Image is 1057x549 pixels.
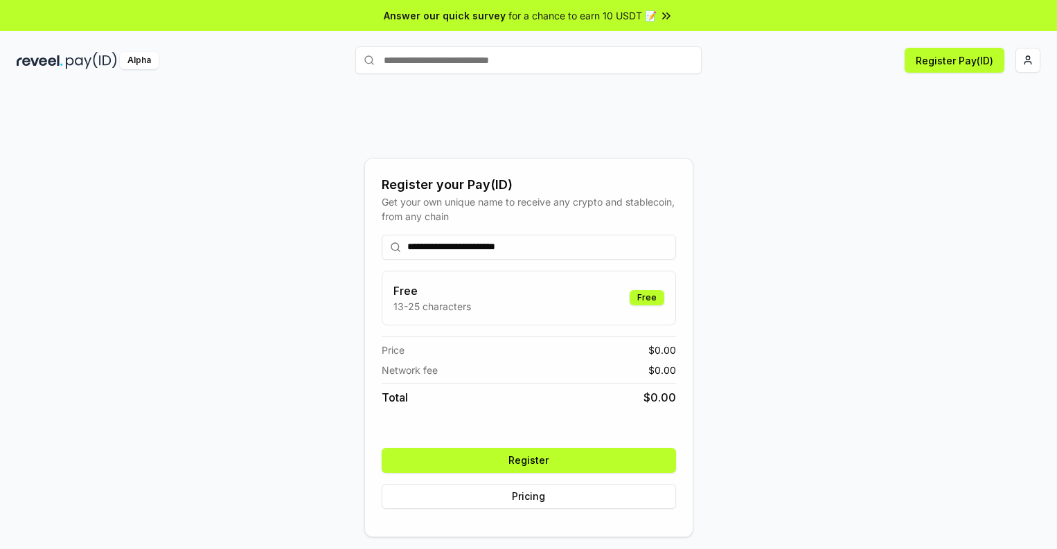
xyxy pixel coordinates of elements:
[393,299,471,314] p: 13-25 characters
[905,48,1004,73] button: Register Pay(ID)
[384,8,506,23] span: Answer our quick survey
[630,290,664,305] div: Free
[120,52,159,69] div: Alpha
[382,363,438,377] span: Network fee
[66,52,117,69] img: pay_id
[393,282,471,299] h3: Free
[382,175,676,195] div: Register your Pay(ID)
[648,343,676,357] span: $ 0.00
[382,448,676,473] button: Register
[382,195,676,224] div: Get your own unique name to receive any crypto and stablecoin, from any chain
[382,389,408,406] span: Total
[17,52,63,69] img: reveel_dark
[648,363,676,377] span: $ 0.00
[508,8,657,23] span: for a chance to earn 10 USDT 📝
[643,389,676,406] span: $ 0.00
[382,343,405,357] span: Price
[382,484,676,509] button: Pricing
